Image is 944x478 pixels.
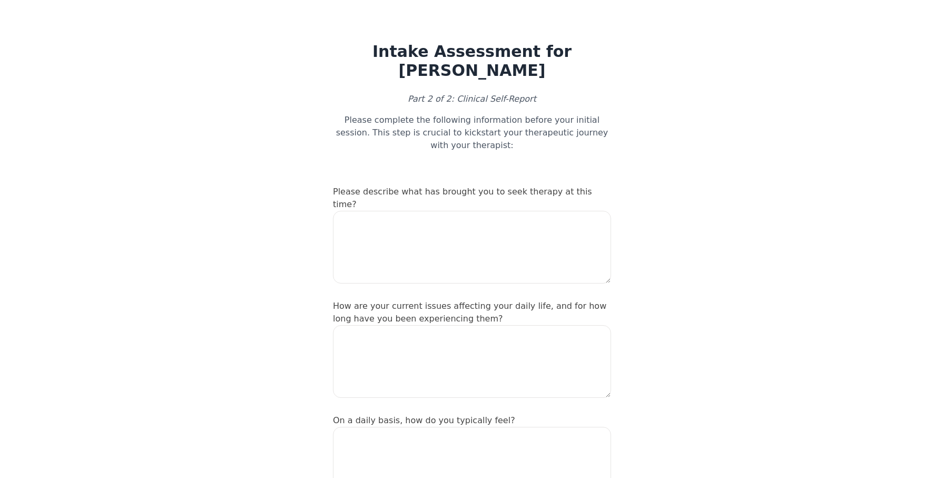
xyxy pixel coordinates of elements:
label: How are your current issues affecting your daily life, and for how long have you been experiencin... [333,301,606,324]
label: Please describe what has brought you to seek therapy at this time? [333,187,592,209]
p: Please complete the following information before your initial session. This step is crucial to ki... [333,114,611,152]
label: On a daily basis, how do you typically feel? [333,415,515,425]
p: Part 2 of 2: Clinical Self-Report [333,93,611,105]
h1: Intake Assessment for [PERSON_NAME] [333,42,611,80]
